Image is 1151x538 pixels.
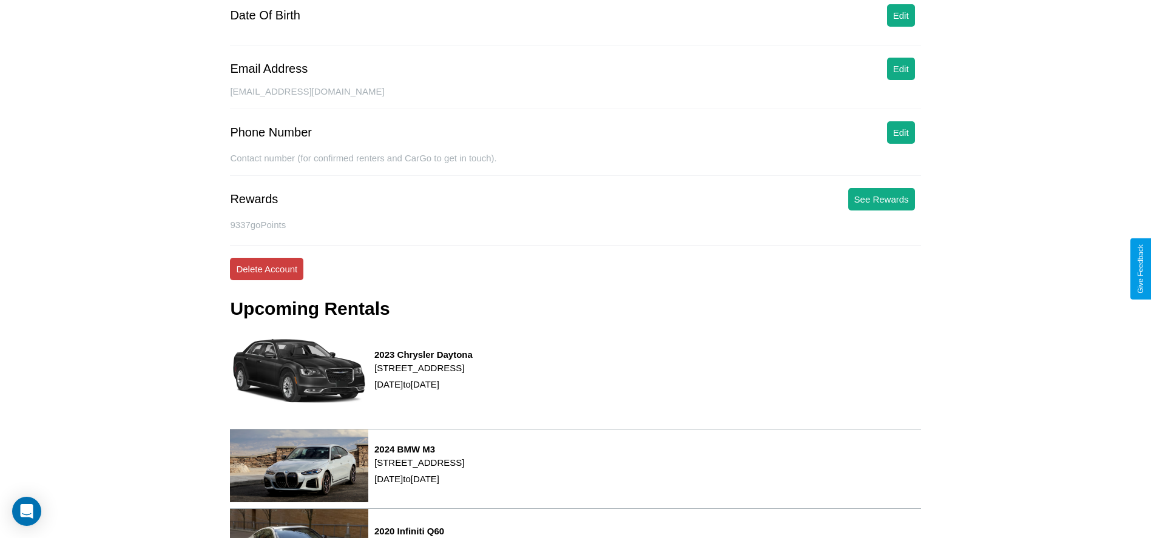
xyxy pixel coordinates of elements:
button: Edit [887,58,915,80]
p: [DATE] to [DATE] [374,471,464,487]
div: Contact number (for confirmed renters and CarGo to get in touch). [230,153,920,176]
button: See Rewards [848,188,915,210]
img: rental [230,429,368,502]
div: [EMAIL_ADDRESS][DOMAIN_NAME] [230,86,920,109]
p: 9337 goPoints [230,217,920,233]
div: Give Feedback [1136,244,1145,294]
button: Edit [887,121,915,144]
div: Open Intercom Messenger [12,497,41,526]
div: Date Of Birth [230,8,300,22]
button: Edit [887,4,915,27]
div: Rewards [230,192,278,206]
img: rental [230,319,368,423]
h3: 2024 BMW M3 [374,444,464,454]
h3: 2023 Chrysler Daytona [374,349,473,360]
h3: Upcoming Rentals [230,298,390,319]
p: [DATE] to [DATE] [374,376,473,392]
h3: 2020 Infiniti Q60 [374,526,464,536]
div: Email Address [230,62,308,76]
p: [STREET_ADDRESS] [374,454,464,471]
button: Delete Account [230,258,303,280]
p: [STREET_ADDRESS] [374,360,473,376]
div: Phone Number [230,126,312,140]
